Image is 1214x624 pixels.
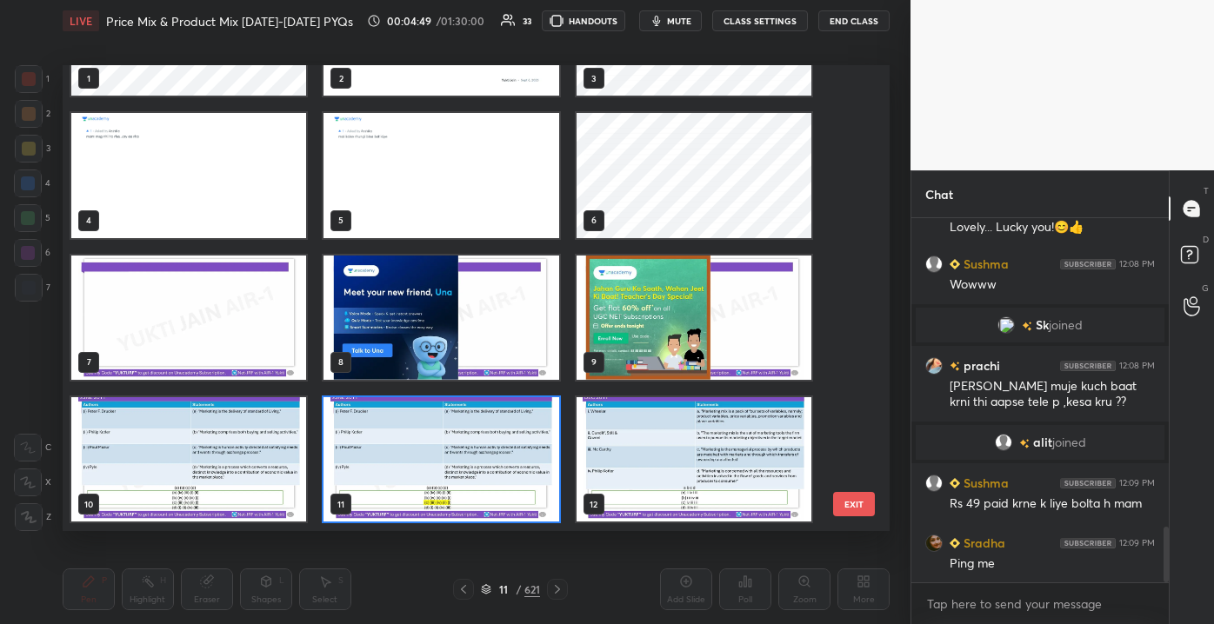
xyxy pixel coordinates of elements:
img: default.png [925,256,943,273]
div: 12:09 PM [1119,478,1155,488]
div: Ping me [950,555,1155,573]
img: no-rating-badge.077c3623.svg [1019,439,1030,448]
div: C [14,434,51,461]
div: / [516,584,521,594]
h6: prachi [960,356,1000,375]
img: 1757140632O3DAZ9.pdf [577,397,811,521]
img: 1757140632O3DAZ9.pdf [71,397,306,521]
div: 12:08 PM [1119,259,1155,269]
img: Anshika-1757140653.8468976.jpg [324,114,558,238]
img: 1757140632O3DAZ9.pdf [577,256,811,380]
img: 4P8fHbbgJtejmAAAAAElFTkSuQmCC [1060,361,1116,371]
h6: Sradha [960,534,1005,552]
div: 621 [524,581,540,597]
img: Learner_Badge_beginner_1_8b307cf2a0.svg [950,259,960,269]
div: Z [15,503,51,531]
h4: Price Mix & Product Mix [DATE]-[DATE] PYQs [106,13,353,30]
img: 4P8fHbbgJtejmAAAAAElFTkSuQmCC [1060,478,1116,488]
p: T [1204,184,1209,197]
div: X [14,468,51,496]
img: Learner_Badge_beginner_1_8b307cf2a0.svg [950,538,960,548]
div: Rs 49 paid krne k liye bolta h mam [950,495,1155,513]
img: 4P8fHbbgJtejmAAAAAElFTkSuQmCC [1060,538,1116,548]
span: mute [667,15,691,27]
button: HANDOUTS [542,10,625,31]
div: 11 [495,584,512,594]
img: default.png [995,434,1012,451]
img: 1757140632O3DAZ9.pdf [324,397,558,521]
button: mute [639,10,702,31]
button: End Class [818,10,890,31]
img: d580fd1d9e7049c5ac6131ea6c48ee4d.jpg [925,357,943,375]
span: alit [1033,435,1052,449]
span: Sk [1036,318,1049,332]
img: cd5a9f1d1321444b9a7393d5ef26527c.jpg [925,534,943,552]
div: 2 [15,100,50,128]
div: [PERSON_NAME] muje kuch baat krni thi aapse tele p ,kesa kru ?? [950,378,1155,411]
div: Lovely... Lucky you!😊👍 [950,219,1155,236]
img: no-rating-badge.077c3623.svg [950,362,960,371]
img: 4P8fHbbgJtejmAAAAAElFTkSuQmCC [1060,259,1116,269]
img: default.png [925,475,943,492]
div: Wowww [950,276,1155,294]
img: 1757140632O3DAZ9.pdf [71,256,306,380]
button: EXIT [833,492,875,516]
img: Learner_Badge_beginner_1_8b307cf2a0.svg [950,478,960,488]
div: grid [63,65,859,530]
div: 12:09 PM [1119,538,1155,548]
div: 7 [15,274,50,302]
div: 33 [523,17,531,25]
div: grid [911,218,1169,582]
p: G [1202,282,1209,295]
div: LIVE [63,10,99,31]
div: 6 [14,239,50,267]
img: Anshika-1757140650.1667595.jpg [71,114,306,238]
img: no-rating-badge.077c3623.svg [1022,322,1032,331]
div: 5 [14,204,50,232]
button: CLASS SETTINGS [712,10,808,31]
h6: Sushma [960,255,1009,273]
img: 1757140632O3DAZ9.pdf [324,256,558,380]
div: 3 [15,135,50,163]
img: 3 [997,316,1015,334]
h6: Sushma [960,474,1009,492]
div: 1 [15,65,50,93]
span: joined [1049,318,1083,332]
p: Chat [911,171,967,217]
p: D [1203,233,1209,246]
span: joined [1052,435,1086,449]
div: 12:08 PM [1119,361,1155,371]
div: 4 [14,169,50,197]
